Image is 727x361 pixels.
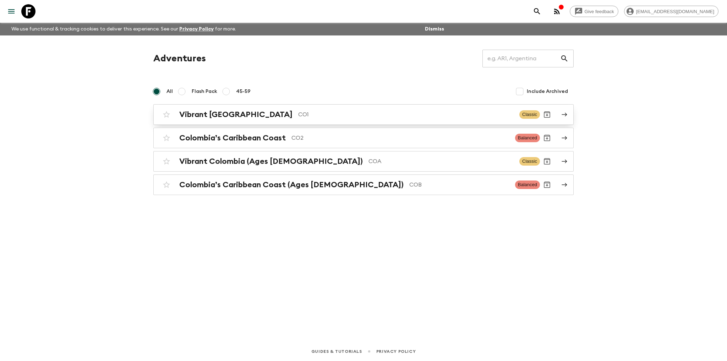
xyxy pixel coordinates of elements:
[153,151,574,172] a: Vibrant Colombia (Ages [DEMOGRAPHIC_DATA])COAClassicArchive
[298,110,514,119] p: CO1
[482,49,560,68] input: e.g. AR1, Argentina
[423,24,446,34] button: Dismiss
[570,6,618,17] a: Give feedback
[527,88,568,95] span: Include Archived
[530,4,544,18] button: search adventures
[540,107,554,122] button: Archive
[581,9,618,14] span: Give feedback
[153,104,574,125] a: Vibrant [GEOGRAPHIC_DATA]CO1ClassicArchive
[515,134,540,142] span: Balanced
[4,4,18,18] button: menu
[540,154,554,168] button: Archive
[376,348,416,355] a: Privacy Policy
[368,157,514,166] p: COA
[192,88,217,95] span: Flash Pack
[291,134,509,142] p: CO2
[9,23,239,35] p: We use functional & tracking cookies to deliver this experience. See our for more.
[179,27,214,32] a: Privacy Policy
[153,174,574,195] a: Colombia’s Caribbean Coast (Ages [DEMOGRAPHIC_DATA])COBBalancedArchive
[311,348,362,355] a: Guides & Tutorials
[540,131,554,145] button: Archive
[236,88,251,95] span: 45-59
[519,110,540,119] span: Classic
[153,128,574,148] a: Colombia’s Caribbean CoastCO2BalancedArchive
[179,110,293,119] h2: Vibrant [GEOGRAPHIC_DATA]
[166,88,173,95] span: All
[519,157,540,166] span: Classic
[540,178,554,192] button: Archive
[409,180,509,189] p: COB
[515,180,540,189] span: Balanced
[153,51,206,66] h1: Adventures
[632,9,718,14] span: [EMAIL_ADDRESS][DOMAIN_NAME]
[179,133,286,143] h2: Colombia’s Caribbean Coast
[624,6,718,17] div: [EMAIL_ADDRESS][DOMAIN_NAME]
[179,157,363,166] h2: Vibrant Colombia (Ages [DEMOGRAPHIC_DATA])
[179,180,404,189] h2: Colombia’s Caribbean Coast (Ages [DEMOGRAPHIC_DATA])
